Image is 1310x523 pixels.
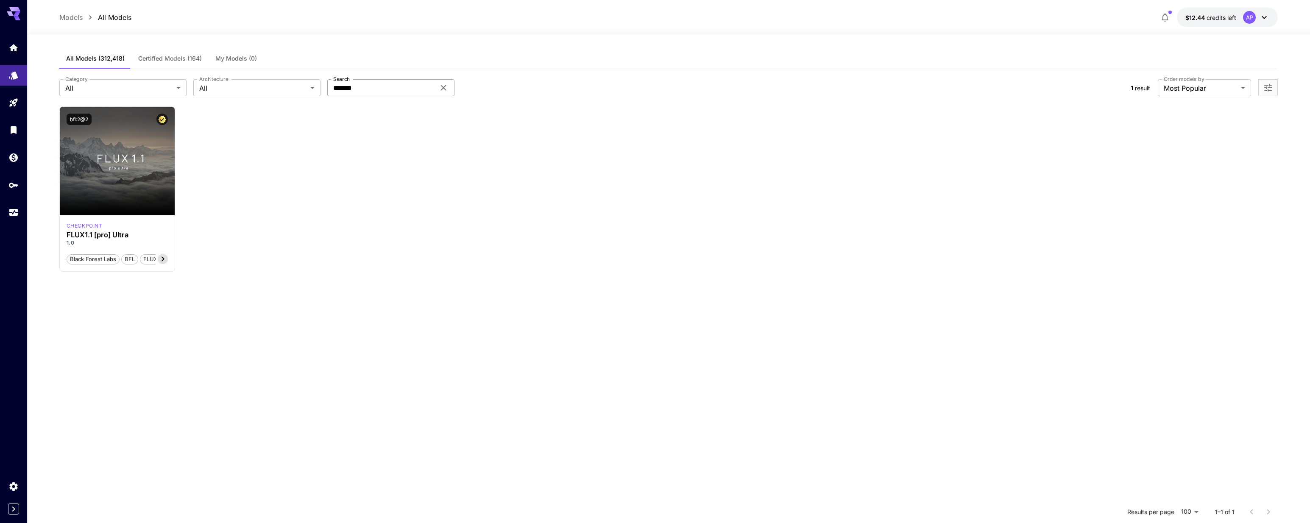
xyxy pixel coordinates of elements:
[98,12,131,22] a: All Models
[1215,508,1235,516] p: 1–1 of 1
[333,75,350,83] label: Search
[8,40,19,50] div: Home
[8,207,19,218] div: Usage
[67,239,168,247] p: 1.0
[59,12,131,22] nav: breadcrumb
[8,152,19,163] div: Wallet
[8,97,19,108] div: Playground
[67,222,103,230] p: checkpoint
[67,255,119,264] span: Black Forest Labs
[1177,8,1278,27] button: $12.44202AP
[1164,83,1238,93] span: Most Popular
[156,114,168,125] button: Certified Model – Vetted for best performance and includes a commercial license.
[199,83,307,93] span: All
[138,55,202,62] span: Certified Models (164)
[1164,75,1204,83] label: Order models by
[1243,11,1256,24] div: AP
[59,12,83,22] a: Models
[121,253,138,264] button: BFL
[1263,83,1273,93] button: Open more filters
[122,255,138,264] span: BFL
[140,253,195,264] button: FLUX1.1 [pro] Ultra
[199,75,228,83] label: Architecture
[1131,84,1133,92] span: 1
[1185,13,1236,22] div: $12.44202
[8,481,19,492] div: Settings
[67,114,92,125] button: bfl:2@2
[65,83,173,93] span: All
[65,75,88,83] label: Category
[1135,84,1150,92] span: result
[8,180,19,190] div: API Keys
[67,231,168,239] h3: FLUX1.1 [pro] Ultra
[1185,14,1207,21] span: $12.44
[8,504,19,515] button: Expand sidebar
[140,255,195,264] span: FLUX1.1 [pro] Ultra
[67,222,103,230] div: fluxultra
[1127,508,1174,516] p: Results per page
[67,253,120,264] button: Black Forest Labs
[215,55,257,62] span: My Models (0)
[8,67,19,78] div: Models
[1178,506,1201,518] div: 100
[1207,14,1236,21] span: credits left
[8,125,19,135] div: Library
[66,55,125,62] span: All Models (312,418)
